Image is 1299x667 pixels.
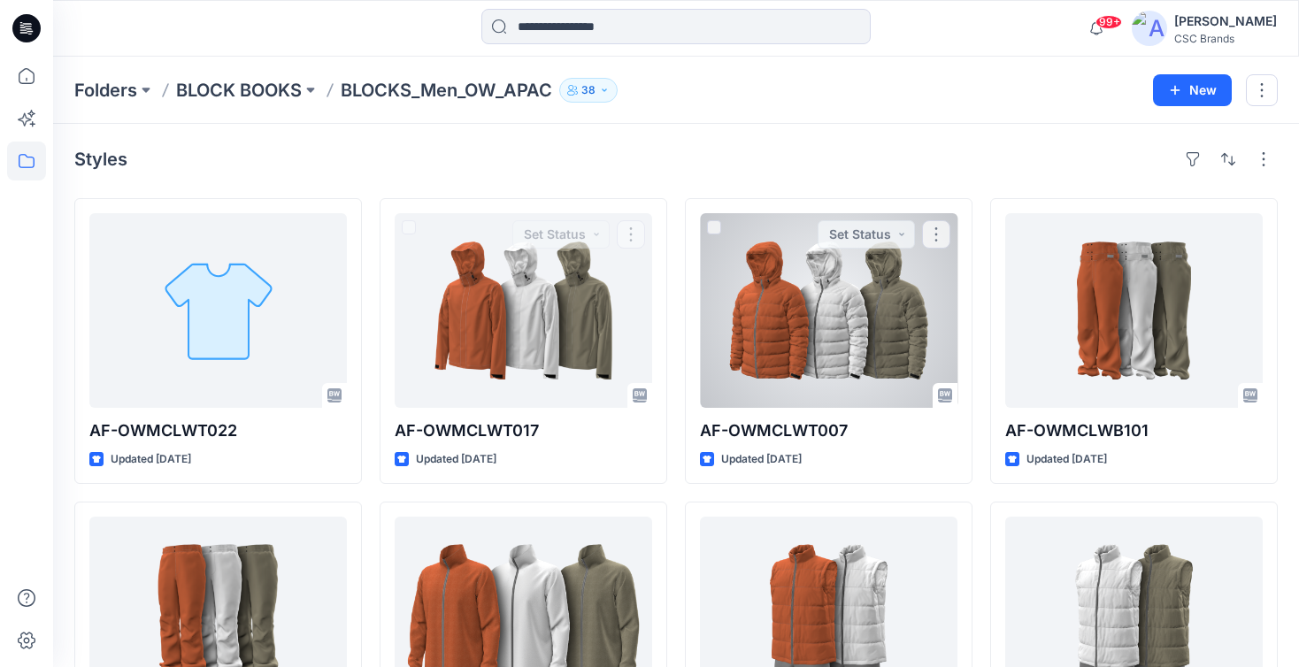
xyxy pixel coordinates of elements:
[559,78,618,103] button: 38
[111,450,191,469] p: Updated [DATE]
[1026,450,1107,469] p: Updated [DATE]
[341,78,552,103] p: BLOCKS_Men_OW_APAC
[74,149,127,170] h4: Styles
[700,213,957,408] a: AF-OWMCLWT007
[700,418,957,443] p: AF-OWMCLWT007
[581,80,596,100] p: 38
[1005,418,1263,443] p: AF-OWMCLWB101
[89,418,347,443] p: AF-OWMCLWT022
[395,418,652,443] p: AF-OWMCLWT017
[1153,74,1232,106] button: New
[176,78,302,103] a: BLOCK BOOKS
[721,450,802,469] p: Updated [DATE]
[89,213,347,408] a: AF-OWMCLWT022
[74,78,137,103] a: Folders
[1005,213,1263,408] a: AF-OWMCLWB101
[1174,11,1277,32] div: [PERSON_NAME]
[395,213,652,408] a: AF-OWMCLWT017
[1174,32,1277,45] div: CSC Brands
[1095,15,1122,29] span: 99+
[416,450,496,469] p: Updated [DATE]
[1132,11,1167,46] img: avatar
